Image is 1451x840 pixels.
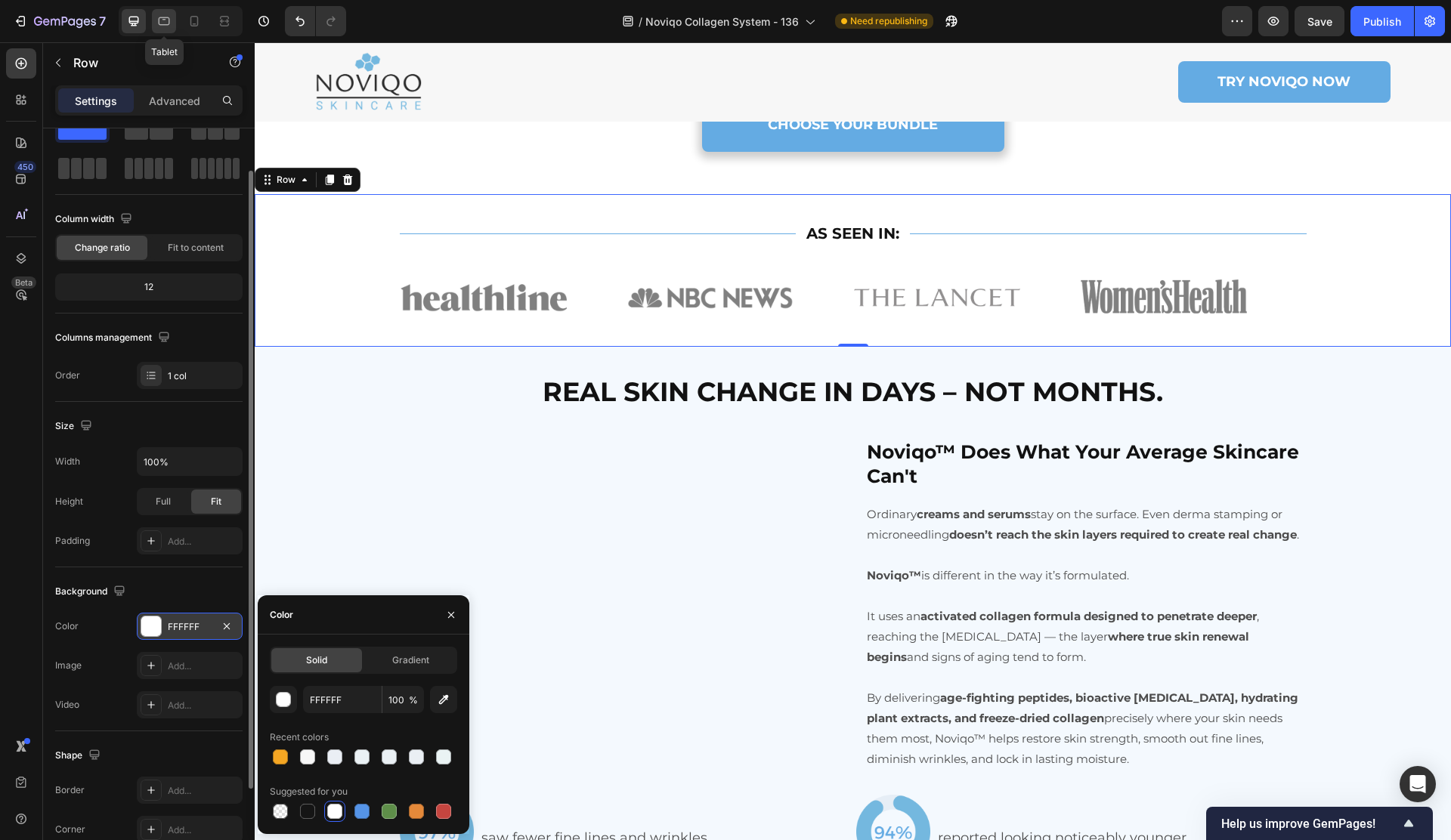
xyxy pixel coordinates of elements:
span: Fit [211,495,221,508]
div: Order [55,369,80,382]
div: Background [55,582,128,602]
h2: Noviqo™ Does What Your Average Skincare Can't [611,396,1052,448]
a: CHOOSE YOUR BUNDLE [447,56,750,110]
strong: creams and serums [662,465,776,479]
img: gempages_566123104753943382-f6180429-fe37-4692-a525-8806e6241337.png [145,752,219,826]
p: saw fewer fine lines and wrinkles [227,783,594,808]
input: Eg: FFFFFF [303,686,382,713]
p: AS SEEN IN: [552,178,645,205]
strong: REAL SKIN CHANGE IN DAYS – NOT MONTHS. [288,333,908,366]
span: Fit to content [168,241,224,255]
span: Solid [306,653,327,667]
div: Beta [11,276,36,289]
div: Columns management [55,328,173,348]
img: gempages_550918732554175702-b2522bac-e039-453b-8a2f-2c023f574496.png [146,242,312,270]
button: 7 [6,6,113,36]
span: Change ratio [75,241,130,255]
span: Gradient [392,653,429,667]
strong: Noviqo™ [612,526,667,540]
strong: activated collagen formula designed to penetrate deeper [666,567,1002,581]
div: Open Intercom Messenger [1400,766,1436,802]
p: 7 [99,12,106,30]
span: Need republishing [850,14,927,28]
div: Border [55,783,85,797]
span: Noviqo Collagen System - 136 [645,14,799,29]
img: gempages_566123104753943382-cab638ac-25c0-46e4-bbc1-7b6e04ae156d.png [602,752,676,826]
div: Add... [168,535,239,548]
p: Ordinary stay on the surface. Even derma stamping or microneedling . [612,462,1050,502]
strong: doesn’t reach the skin layers required to create real change [695,485,1042,499]
iframe: Design area [255,42,1451,840]
span: / [639,14,642,29]
div: Height [55,495,83,508]
img: gempages_550918732554175702-788a11fa-dea5-4b57-ba9e-bc5538ce05e2.png [373,244,539,267]
strong: where true skin renewal begins [612,587,995,622]
img: gempages_550918732554175702-a9bad232-9c75-4b79-a457-9db4c81b77a9.png [826,237,992,273]
div: Video [55,698,79,712]
input: Auto [138,448,242,475]
p: Advanced [149,93,200,109]
div: Size [55,416,95,437]
div: Image [55,659,82,672]
div: Undo/Redo [285,6,346,36]
p: By delivering precisely where your skin needs them most, Noviqo™ helps restore skin strength, smo... [612,645,1050,727]
div: Shape [55,746,104,766]
div: 12 [58,276,240,298]
p: Settings [75,93,117,109]
span: Save [1307,15,1332,28]
div: Add... [168,659,239,673]
div: Add... [168,699,239,712]
div: Add... [168,784,239,798]
div: Corner [55,823,85,836]
p: Row [73,54,202,72]
span: % [409,693,418,707]
p: is different in the way it’s formulated. [612,523,1050,543]
div: 1 col [168,369,239,383]
div: FFFFFF [168,620,212,634]
div: Row [19,131,44,144]
strong: age-fighting peptides, bioactive [MEDICAL_DATA], hydrating plant extracts, and freeze-dried collagen [612,648,1044,683]
img: gempages_550918732554175702-c26192ce-f6d7-43b7-96ef-a044cedf8aad.png [599,246,766,266]
div: 450 [14,161,36,173]
button: Publish [1350,6,1414,36]
span: Help us improve GemPages! [1221,817,1400,831]
div: Recent colors [270,730,329,744]
button: Save [1295,6,1344,36]
div: Add... [168,823,239,837]
div: Width [55,455,80,468]
div: Suggested for you [270,785,348,798]
div: Color [270,608,293,622]
p: CHOOSE YOUR BUNDLE [513,74,683,91]
div: Column width [55,209,135,230]
p: reported looking noticeably younger [683,783,1050,808]
p: It uses an , reaching the [MEDICAL_DATA] — the layer and signs of aging tend to form. [612,564,1050,625]
span: Full [156,495,171,508]
div: Color [55,619,79,633]
button: Show survey - Help us improve GemPages! [1221,814,1418,832]
div: Publish [1363,14,1401,29]
div: Padding [55,534,90,548]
